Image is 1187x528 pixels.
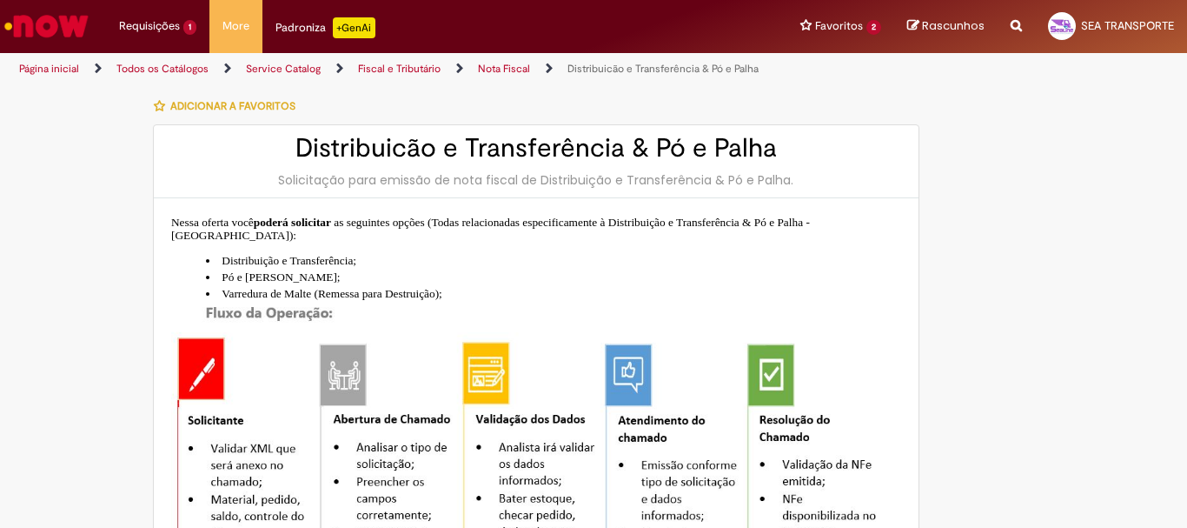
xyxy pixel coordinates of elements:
[171,134,901,163] h2: Distribuicão e Transferência & Pó e Palha
[119,17,180,35] span: Requisições
[907,18,985,35] a: Rascunhos
[222,17,249,35] span: More
[478,62,530,76] a: Nota Fiscal
[19,62,79,76] a: Página inicial
[866,20,881,35] span: 2
[2,9,91,43] img: ServiceNow
[206,252,901,269] li: Distribuição e Transferência;
[206,269,901,285] li: Pó e [PERSON_NAME];
[246,62,321,76] a: Service Catalog
[358,62,441,76] a: Fiscal e Tributário
[171,216,810,243] span: as seguintes opções (Todas relacionadas especificamente à Distribuição e Transferência & Pó e Pal...
[171,171,901,189] div: Solicitação para emissão de nota fiscal de Distribuição e Transferência & Pó e Palha.
[333,17,375,38] p: +GenAi
[275,17,375,38] div: Padroniza
[116,62,209,76] a: Todos os Catálogos
[153,88,305,124] button: Adicionar a Favoritos
[922,17,985,34] span: Rascunhos
[13,53,779,85] ul: Trilhas de página
[567,62,759,76] a: Distribuicão e Transferência & Pó e Palha
[206,285,901,302] li: Varredura de Malte (Remessa para Destruição);
[254,216,331,229] span: poderá solicitar
[170,99,295,113] span: Adicionar a Favoritos
[815,17,863,35] span: Favoritos
[171,216,254,229] span: Nessa oferta você
[183,20,196,35] span: 1
[1081,18,1174,33] span: SEA TRANSPORTE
